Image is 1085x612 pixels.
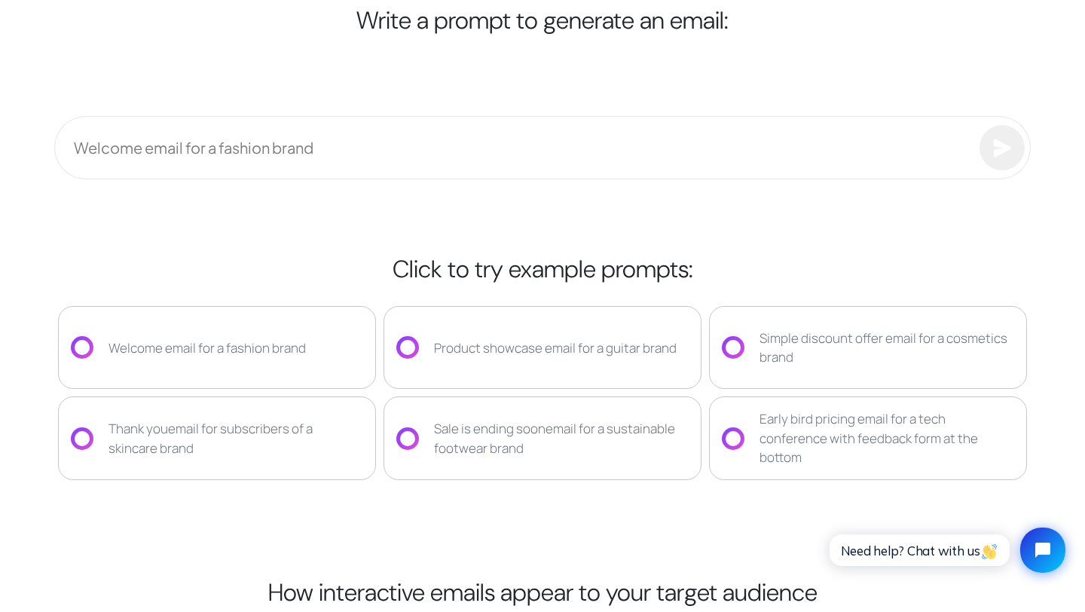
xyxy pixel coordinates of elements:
[434,338,677,358] div: Product showcase email for a guitar brand
[54,255,1031,283] h2: Click to try example prompts:
[108,419,363,457] div: Thank you email for subscribers of a skincare brand
[816,515,1078,586] iframe: Tidio Chat
[759,329,1014,367] div: Simple discount offer email for a cosmetics brand
[759,409,1014,467] div: Early bird pricing email for a tech conference with feedback form at the bottom
[108,338,306,358] div: Welcome email for a fashion brand
[434,419,689,457] div: Sale is ending soon email for a sustainable footwear brand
